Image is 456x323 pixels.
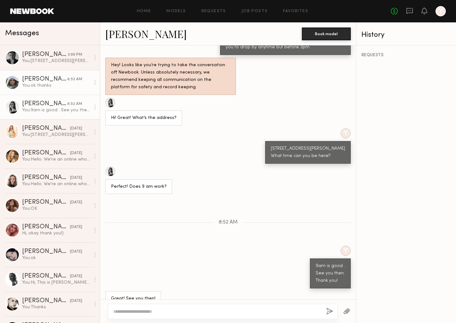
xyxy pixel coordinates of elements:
div: 9am is good . See you then. Thank you! [316,263,345,285]
div: [DATE] [70,126,82,132]
a: Requests [201,9,226,13]
div: [PERSON_NAME] [22,125,70,132]
span: 8:52 AM [219,220,238,225]
div: Perfect! Does 9 am work? [111,183,167,191]
div: [PERSON_NAME] [22,273,70,280]
a: Favorites [283,9,308,13]
div: 3:00 PM [68,52,82,58]
div: [DATE] [70,224,82,230]
div: [DATE] [70,150,82,156]
div: You: Hi, This is [PERSON_NAME] from Hapticsusa, wholesale company. Can you stop by for the castin... [22,280,90,286]
div: [PERSON_NAME] [22,175,70,181]
div: You: [STREET_ADDRESS][PERSON_NAME] This site lists your hourly rate at $200. And please let me kn... [22,132,90,138]
a: Job Posts [241,9,268,13]
a: [PERSON_NAME] [105,27,187,41]
div: Hi! Great! What’s the address? [111,114,177,122]
div: [DATE] [70,273,82,280]
div: [PERSON_NAME] [22,150,70,156]
button: Book model [302,28,351,40]
a: Y [436,6,446,16]
div: You: ok [22,255,90,261]
div: History [361,31,451,39]
div: Hey! Looks like you’re trying to take the conversation off Newbook. Unless absolutely necessary, ... [111,62,230,91]
div: [PERSON_NAME] [22,298,70,304]
div: [DATE] [70,200,82,206]
div: REQUESTS [361,53,451,58]
div: [DATE] [70,298,82,304]
div: You: OK [22,206,90,212]
div: [STREET_ADDRESS][PERSON_NAME] What time can you be here? [271,145,345,160]
div: Great! See you then! [111,295,155,303]
a: Book model [302,31,351,36]
div: You: ok thanks [22,83,90,89]
div: [PERSON_NAME] [22,101,67,107]
div: [PERSON_NAME] [22,224,70,230]
div: [DATE] [70,249,82,255]
div: [PERSON_NAME] [22,248,70,255]
div: You: Hello. We're an online wholesale clothing company. You can find us by searching for hapticsu... [22,181,90,187]
div: [DATE] [70,175,82,181]
div: [PERSON_NAME] [22,199,70,206]
a: Home [137,9,151,13]
div: You: 9am is good . See you then. Thank you! [22,107,90,113]
a: Models [166,9,186,13]
div: [PERSON_NAME] [22,51,68,58]
div: You: Hello. We're an online wholesale clothing company. You can find us by searching for hapticsu... [22,156,90,162]
div: [PERSON_NAME] [22,76,67,83]
span: Messages [5,30,39,37]
div: 8:52 AM [67,76,82,83]
div: You: Thanks [22,304,90,310]
div: Hi, okay thank you!) [22,230,90,236]
div: 8:52 AM [67,101,82,107]
div: You: [STREET_ADDRESS][PERSON_NAME] What time can you be here? [22,58,90,64]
